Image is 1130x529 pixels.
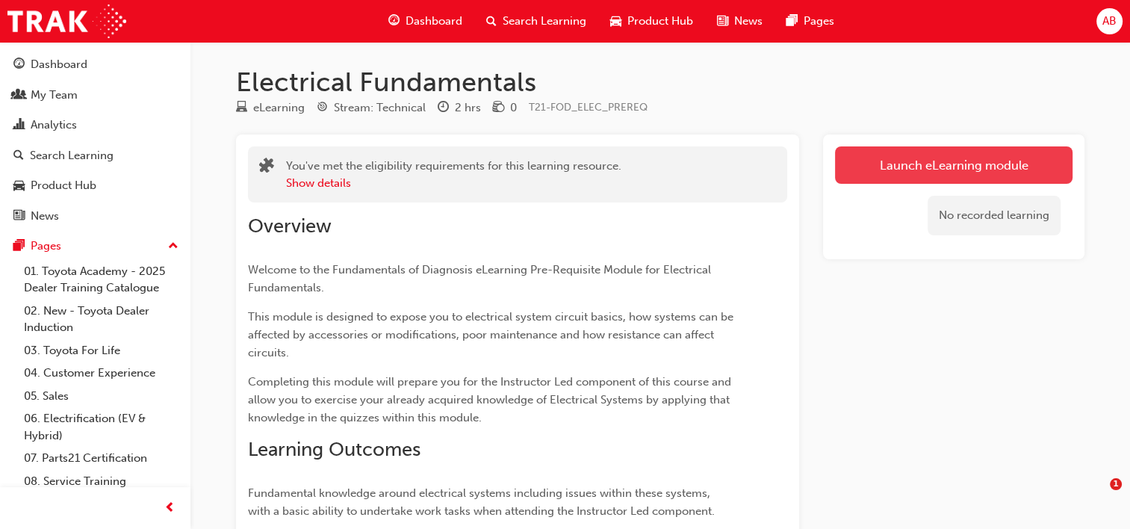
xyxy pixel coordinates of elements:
span: prev-icon [164,499,176,518]
button: Show details [286,175,351,192]
a: pages-iconPages [774,6,846,37]
span: guage-icon [388,12,400,31]
a: 06. Electrification (EV & Hybrid) [18,407,184,447]
img: Trak [7,4,126,38]
div: Search Learning [30,147,114,164]
div: Stream [317,99,426,117]
div: 0 [510,99,517,117]
h1: Electrical Fundamentals [236,66,1084,99]
a: car-iconProduct Hub [598,6,705,37]
span: 1 [1110,478,1122,490]
div: Duration [438,99,481,117]
button: Pages [6,232,184,260]
a: 03. Toyota For Life [18,339,184,362]
span: News [734,13,763,30]
span: car-icon [13,179,25,193]
div: Price [493,99,517,117]
div: News [31,208,59,225]
a: Launch eLearning module [835,146,1072,184]
a: Search Learning [6,142,184,170]
div: eLearning [253,99,305,117]
div: Analytics [31,117,77,134]
button: DashboardMy TeamAnalyticsSearch LearningProduct HubNews [6,48,184,232]
div: Product Hub [31,177,96,194]
span: Product Hub [627,13,693,30]
a: 05. Sales [18,385,184,408]
span: target-icon [317,102,328,115]
div: No recorded learning [928,196,1061,235]
span: Overview [248,214,332,238]
div: Type [236,99,305,117]
a: Analytics [6,111,184,139]
span: learningResourceType_ELEARNING-icon [236,102,247,115]
a: 02. New - Toyota Dealer Induction [18,300,184,339]
span: This module is designed to expose you to electrical system circuit basics, how systems can be aff... [248,310,736,359]
div: Pages [31,238,61,255]
span: money-icon [493,102,504,115]
div: Dashboard [31,56,87,73]
span: car-icon [610,12,621,31]
a: news-iconNews [705,6,774,37]
span: clock-icon [438,102,449,115]
span: search-icon [486,12,497,31]
span: Dashboard [406,13,462,30]
span: puzzle-icon [259,159,274,176]
div: You've met the eligibility requirements for this learning resource. [286,158,621,191]
a: News [6,202,184,230]
iframe: Intercom live chat [1079,478,1115,514]
a: search-iconSearch Learning [474,6,598,37]
span: search-icon [13,149,24,163]
span: Learning resource code [529,101,648,114]
a: 01. Toyota Academy - 2025 Dealer Training Catalogue [18,260,184,300]
span: news-icon [717,12,728,31]
a: 07. Parts21 Certification [18,447,184,470]
span: Welcome to the Fundamentals of Diagnosis eLearning Pre-Requisite Module for Electrical Fundamentals. [248,263,714,294]
div: 2 hrs [455,99,481,117]
a: 08. Service Training [18,470,184,493]
span: Learning Outcomes [248,438,420,461]
a: Dashboard [6,51,184,78]
span: guage-icon [13,58,25,72]
span: people-icon [13,89,25,102]
div: Stream: Technical [334,99,426,117]
span: Fundamental knowledge around electrical systems including issues within these systems, with a bas... [248,486,715,518]
a: 04. Customer Experience [18,362,184,385]
span: AB [1102,13,1117,30]
span: Completing this module will prepare you for the Instructor Led component of this course and allow... [248,375,734,424]
span: pages-icon [786,12,798,31]
span: chart-icon [13,119,25,132]
span: Pages [804,13,834,30]
span: news-icon [13,210,25,223]
div: My Team [31,87,78,104]
a: guage-iconDashboard [376,6,474,37]
a: My Team [6,81,184,109]
a: Product Hub [6,172,184,199]
span: Search Learning [503,13,586,30]
button: AB [1096,8,1123,34]
span: pages-icon [13,240,25,253]
span: up-icon [168,237,178,256]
